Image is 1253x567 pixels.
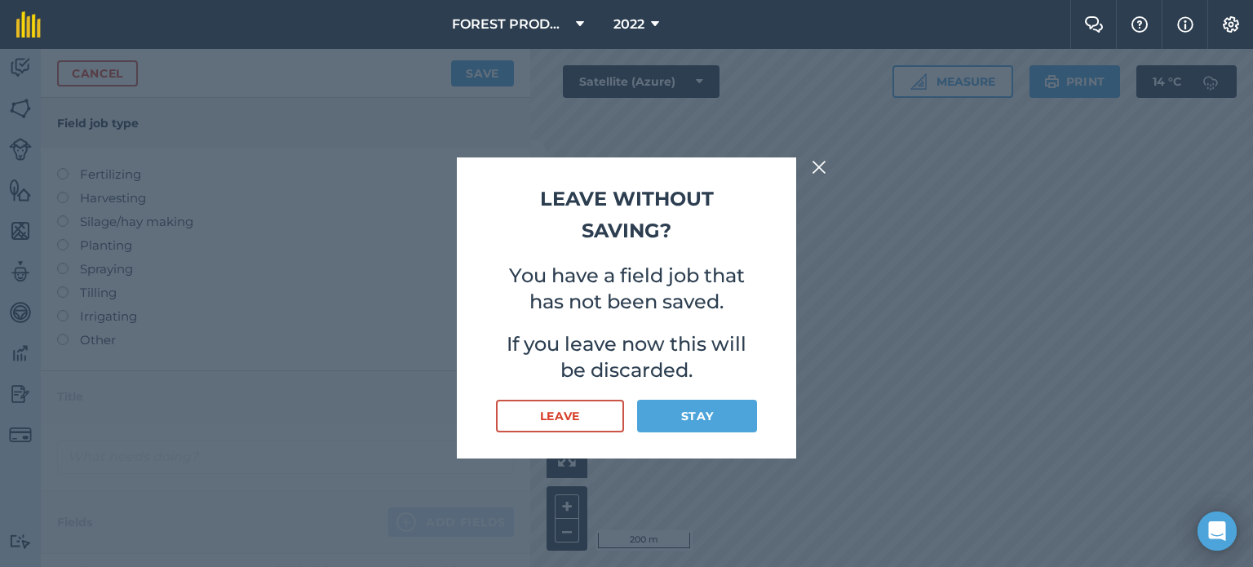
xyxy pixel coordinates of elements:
button: Leave [496,400,624,432]
p: You have a field job that has not been saved. [496,263,757,315]
p: If you leave now this will be discarded. [496,331,757,383]
h2: Leave without saving? [496,184,757,246]
img: svg+xml;base64,PHN2ZyB4bWxucz0iaHR0cDovL3d3dy53My5vcmcvMjAwMC9zdmciIHdpZHRoPSIyMiIgaGVpZ2h0PSIzMC... [812,157,826,177]
button: Stay [637,400,757,432]
img: A question mark icon [1130,16,1149,33]
div: Open Intercom Messenger [1198,512,1237,551]
img: A cog icon [1221,16,1241,33]
img: fieldmargin Logo [16,11,41,38]
img: svg+xml;base64,PHN2ZyB4bWxucz0iaHR0cDovL3d3dy53My5vcmcvMjAwMC9zdmciIHdpZHRoPSIxNyIgaGVpZ2h0PSIxNy... [1177,15,1193,34]
span: 2022 [613,15,644,34]
img: Two speech bubbles overlapping with the left bubble in the forefront [1084,16,1104,33]
span: FOREST PRODUCE [452,15,569,34]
